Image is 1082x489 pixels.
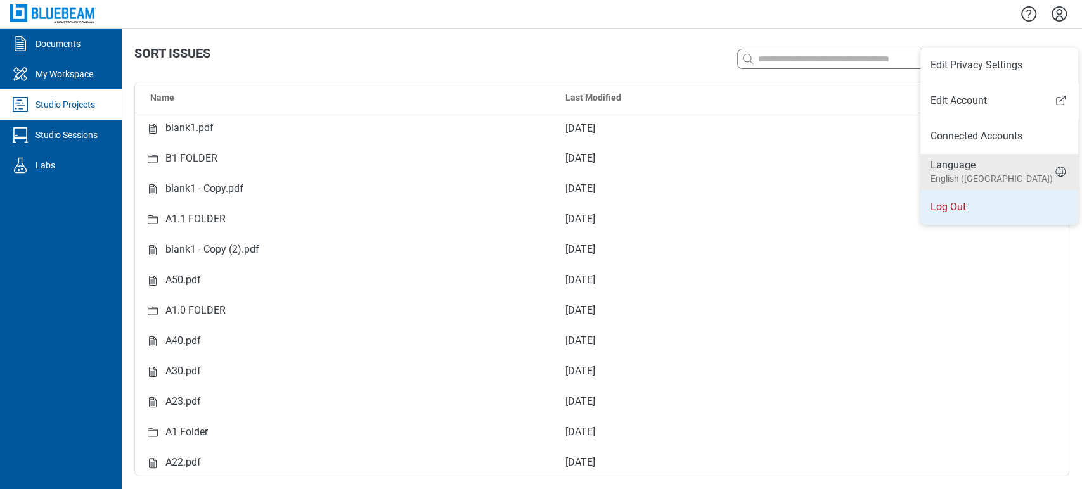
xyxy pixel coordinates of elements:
[555,113,976,143] td: [DATE]
[555,234,976,265] td: [DATE]
[931,172,1053,185] small: English ([GEOGRAPHIC_DATA])
[10,4,96,23] img: Bluebeam, Inc.
[555,204,976,234] td: [DATE]
[920,189,1078,225] li: Log Out
[165,181,243,197] div: blank1 - Copy.pdf
[165,272,201,288] div: A50.pdf
[920,48,1078,83] li: Edit Privacy Settings
[165,455,201,471] div: A22.pdf
[565,91,965,104] div: Last Modified
[10,64,30,84] svg: My Workspace
[150,91,545,104] div: Name
[35,159,55,172] div: Labs
[555,447,976,478] td: [DATE]
[931,158,1053,185] div: Language
[165,212,226,227] div: A1.1 FOLDER
[134,46,210,61] span: SORT ISSUES
[165,333,201,349] div: A40.pdf
[165,242,259,258] div: blank1 - Copy (2).pdf
[1049,3,1069,25] button: Settings
[165,394,201,410] div: A23.pdf
[165,120,214,136] div: blank1.pdf
[555,417,976,447] td: [DATE]
[555,295,976,326] td: [DATE]
[920,93,1078,108] a: Edit Account
[35,68,93,80] div: My Workspace
[35,98,95,111] div: Studio Projects
[35,129,98,141] div: Studio Sessions
[165,364,201,379] div: A30.pdf
[555,326,976,356] td: [DATE]
[920,48,1078,225] ul: Menu
[165,151,217,167] div: B1 FOLDER
[555,265,976,295] td: [DATE]
[35,37,81,50] div: Documents
[10,34,30,54] svg: Documents
[10,94,30,115] svg: Studio Projects
[555,143,976,174] td: [DATE]
[931,129,1068,144] a: Connected Accounts
[165,424,208,440] div: A1 Folder
[555,386,976,417] td: [DATE]
[165,303,226,319] div: A1.0 FOLDER
[555,356,976,386] td: [DATE]
[10,155,30,175] svg: Labs
[555,174,976,204] td: [DATE]
[10,125,30,145] svg: Studio Sessions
